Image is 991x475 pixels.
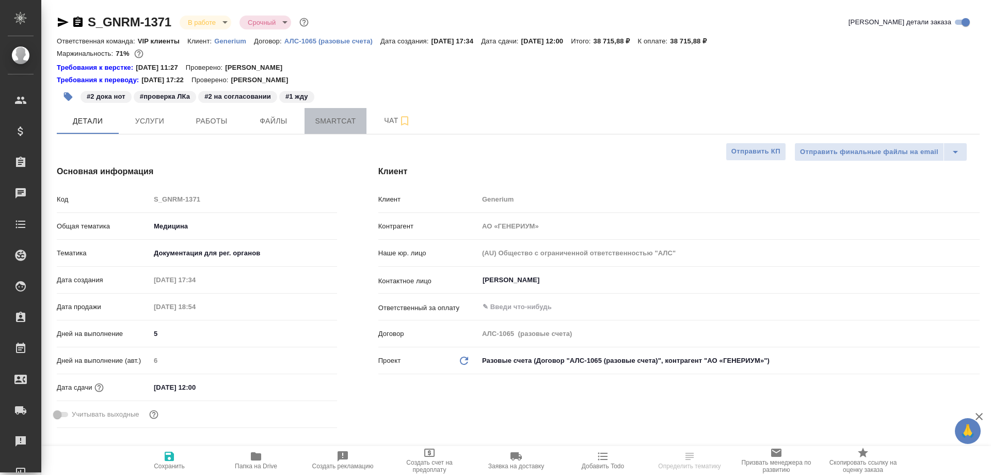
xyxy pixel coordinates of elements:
[378,165,980,178] h4: Клиент
[57,75,141,85] a: Требования к переводу:
[187,115,236,128] span: Работы
[150,326,337,341] input: ✎ Введи что-нибудь
[133,91,197,100] span: проверка ЛКа
[150,244,337,262] div: Документация для рег. органов
[57,329,150,339] p: Дней на выполнение
[57,63,136,73] a: Требования к верстке:
[126,446,213,475] button: Сохранить
[132,47,146,60] button: 9439.78 RUB;
[72,409,139,420] span: Учитывать выходные
[147,408,161,421] button: Выбери, если сб и вс нужно считать рабочими днями для выполнения заказа.
[297,16,311,29] button: Доп статусы указывают на важность/срочность заказа
[116,50,132,57] p: 71%
[378,221,478,232] p: Контрагент
[658,463,721,470] span: Определить тематику
[284,37,380,45] p: АЛС-1065 (разовые счета)
[378,356,401,366] p: Проект
[138,37,187,45] p: VIP клиенты
[974,306,976,308] button: Open
[378,303,478,313] p: Ответственный за оплату
[245,18,279,27] button: Срочный
[57,165,337,178] h4: Основная информация
[478,246,980,261] input: Пустое поле
[731,146,780,158] span: Отправить КП
[150,192,337,207] input: Пустое поле
[478,352,980,370] div: Разовые счета (Договор "АЛС-1065 (разовые счета)", контрагент "АО «ГЕНЕРИУМ»")
[88,15,171,29] a: S_GNRM-1371
[285,91,308,102] p: #1 жду
[378,276,478,286] p: Контактное лицо
[488,463,544,470] span: Заявка на доставку
[646,446,733,475] button: Определить тематику
[57,37,138,45] p: Ответственная команда:
[800,146,938,158] span: Отправить финальные файлы на email
[482,301,942,313] input: ✎ Введи что-нибудь
[150,299,241,314] input: Пустое поле
[481,37,521,45] p: Дата сдачи:
[473,446,560,475] button: Заявка на доставку
[185,18,219,27] button: В работе
[154,463,185,470] span: Сохранить
[638,37,670,45] p: К оплате:
[213,446,299,475] button: Папка на Drive
[187,37,214,45] p: Клиент:
[820,446,906,475] button: Скопировать ссылку на оценку заказа
[92,381,106,394] button: Если добавить услуги и заполнить их объемом, то дата рассчитается автоматически
[378,329,478,339] p: Договор
[214,37,254,45] p: Generium
[57,302,150,312] p: Дата продажи
[378,248,478,258] p: Наше юр. лицо
[225,63,290,73] p: [PERSON_NAME]
[826,459,900,473] span: Скопировать ссылку на оценку заказа
[594,37,638,45] p: 38 715,88 ₽
[141,75,191,85] p: [DATE] 17:22
[974,279,976,281] button: Open
[278,91,315,100] span: 1 жду
[136,63,186,73] p: [DATE] 11:27
[582,463,624,470] span: Добавить Todo
[739,459,813,473] span: Призвать менеджера по развитию
[125,115,174,128] span: Услуги
[140,91,190,102] p: #проверка ЛКа
[284,36,380,45] a: АЛС-1065 (разовые счета)
[87,91,125,102] p: #2 дока нот
[235,463,277,470] span: Папка на Drive
[386,446,473,475] button: Создать счет на предоплату
[57,221,150,232] p: Общая тематика
[726,143,786,161] button: Отправить КП
[79,91,133,100] span: 2 дока нот
[72,16,84,28] button: Скопировать ссылку
[231,75,296,85] p: [PERSON_NAME]
[186,63,226,73] p: Проверено:
[478,192,980,207] input: Пустое поле
[191,75,231,85] p: Проверено:
[670,37,714,45] p: 38 715,88 ₽
[249,115,298,128] span: Файлы
[392,459,467,473] span: Создать счет на предоплату
[571,37,593,45] p: Итого:
[478,326,980,341] input: Пустое поле
[57,356,150,366] p: Дней на выполнение (авт.)
[959,420,977,442] span: 🙏
[431,37,482,45] p: [DATE] 17:34
[794,143,967,161] div: split button
[398,115,411,127] svg: Подписаться
[955,418,981,444] button: 🙏
[378,194,478,205] p: Клиент
[150,218,337,235] div: Медицина
[521,37,571,45] p: [DATE] 12:00
[57,16,69,28] button: Скопировать ссылку для ЯМессенджера
[204,91,271,102] p: #2 на согласовании
[57,194,150,205] p: Код
[57,75,141,85] div: Нажми, чтобы открыть папку с инструкцией
[849,17,951,27] span: [PERSON_NAME] детали заказа
[560,446,646,475] button: Добавить Todo
[197,91,278,100] span: 2 на согласовании
[150,272,241,287] input: Пустое поле
[57,382,92,393] p: Дата сдачи
[311,115,360,128] span: Smartcat
[239,16,291,29] div: В работе
[380,37,431,45] p: Дата создания:
[180,16,231,29] div: В работе
[794,143,944,161] button: Отправить финальные файлы на email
